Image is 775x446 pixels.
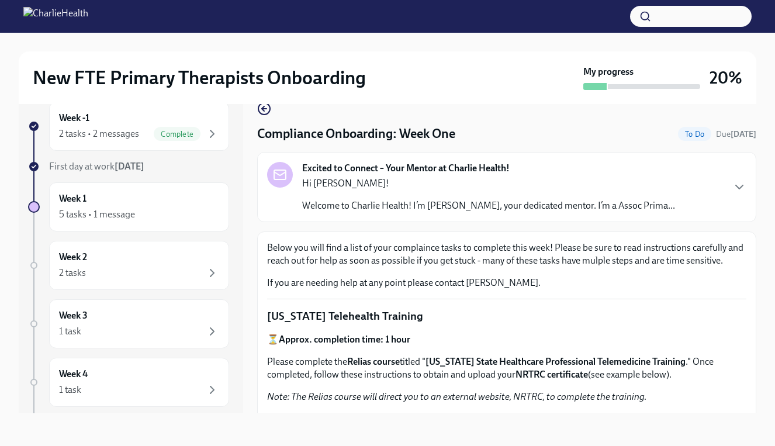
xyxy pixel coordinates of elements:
[59,383,81,396] div: 1 task
[28,241,229,290] a: Week 22 tasks
[302,199,675,212] p: Welcome to Charlie Health! I’m [PERSON_NAME], your dedicated mentor. I’m a Assoc Prima...
[731,129,756,139] strong: [DATE]
[716,129,756,139] span: Due
[49,161,144,172] span: First day at work
[59,267,86,279] div: 2 tasks
[279,334,410,345] strong: Approx. completion time: 1 hour
[267,391,647,402] em: Note: The Relias course will direct you to an external website, NRTRC, to complete the training.
[115,161,144,172] strong: [DATE]
[28,160,229,173] a: First day at work[DATE]
[710,67,742,88] h3: 20%
[28,299,229,348] a: Week 31 task
[154,130,200,139] span: Complete
[59,368,88,381] h6: Week 4
[59,192,87,205] h6: Week 1
[28,358,229,407] a: Week 41 task
[267,413,286,424] strong: Click
[267,276,746,289] p: If you are needing help at any point please contact [PERSON_NAME].
[59,127,139,140] div: 2 tasks • 2 messages
[267,241,746,267] p: Below you will find a list of your complaince tasks to complete this week! Please be sure to read...
[23,7,88,26] img: CharlieHealth
[302,177,675,190] p: Hi [PERSON_NAME]!
[59,112,89,125] h6: Week -1
[28,102,229,151] a: Week -12 tasks • 2 messagesComplete
[267,309,746,324] p: [US_STATE] Telehealth Training
[59,309,88,322] h6: Week 3
[425,356,686,367] strong: [US_STATE] State Healthcare Professional Telemedicine Training
[312,413,373,424] strong: to access Relias
[678,130,711,139] span: To Do
[257,125,455,143] h4: Compliance Onboarding: Week One
[302,162,510,175] strong: Excited to Connect – Your Mentor at Charlie Health!
[59,208,135,221] div: 5 tasks • 1 message
[583,65,634,78] strong: My progress
[515,369,588,380] strong: NRTRC certificate
[347,356,400,367] strong: Relias course
[267,355,746,381] p: Please complete the titled " ." Once completed, follow these instructions to obtain and upload yo...
[28,182,229,231] a: Week 15 tasks • 1 message
[716,129,756,140] span: October 13th, 2025 10:00
[33,66,366,89] h2: New FTE Primary Therapists Onboarding
[59,251,87,264] h6: Week 2
[286,413,310,424] a: HERE
[59,325,81,338] div: 1 task
[267,333,746,346] p: ⏳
